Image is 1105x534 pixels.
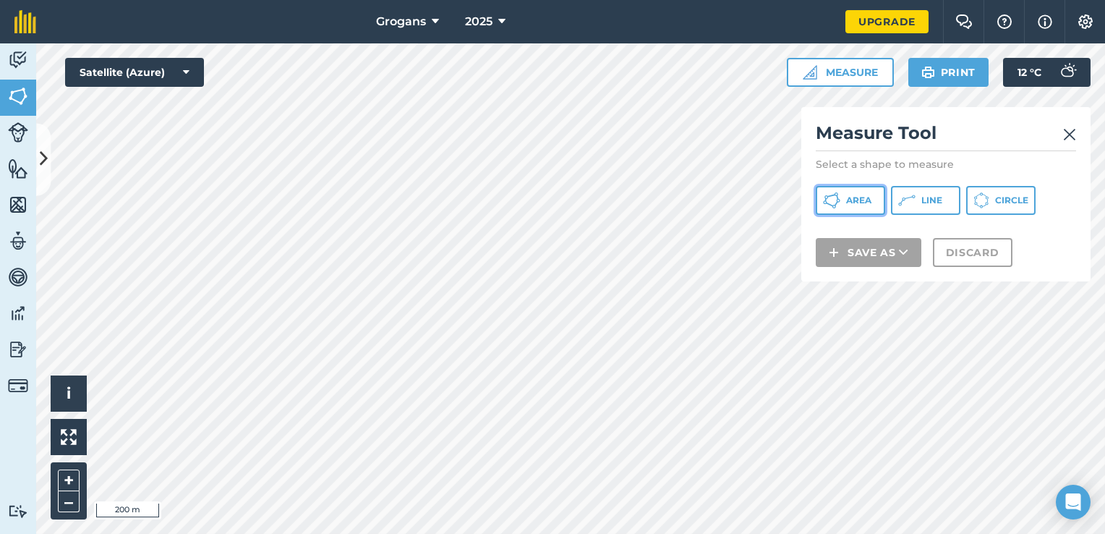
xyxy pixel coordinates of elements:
button: Print [908,58,989,87]
img: svg+xml;base64,PD94bWwgdmVyc2lvbj0iMS4wIiBlbmNvZGluZz0idXRmLTgiPz4KPCEtLSBHZW5lcmF0b3I6IEFkb2JlIE... [8,302,28,324]
button: Discard [933,238,1012,267]
button: Line [891,186,960,215]
img: Ruler icon [803,65,817,80]
button: Satellite (Azure) [65,58,204,87]
img: fieldmargin Logo [14,10,36,33]
img: svg+xml;base64,PD94bWwgdmVyc2lvbj0iMS4wIiBlbmNvZGluZz0idXRmLTgiPz4KPCEtLSBHZW5lcmF0b3I6IEFkb2JlIE... [1053,58,1082,87]
button: Area [816,186,885,215]
span: i [67,384,71,402]
span: Line [921,195,942,206]
img: svg+xml;base64,PHN2ZyB4bWxucz0iaHR0cDovL3d3dy53My5vcmcvMjAwMC9zdmciIHdpZHRoPSIyMiIgaGVpZ2h0PSIzMC... [1063,126,1076,143]
img: svg+xml;base64,PD94bWwgdmVyc2lvbj0iMS4wIiBlbmNvZGluZz0idXRmLTgiPz4KPCEtLSBHZW5lcmF0b3I6IEFkb2JlIE... [8,504,28,518]
div: Open Intercom Messenger [1056,485,1091,520]
img: svg+xml;base64,PD94bWwgdmVyc2lvbj0iMS4wIiBlbmNvZGluZz0idXRmLTgiPz4KPCEtLSBHZW5lcmF0b3I6IEFkb2JlIE... [8,376,28,396]
img: svg+xml;base64,PHN2ZyB4bWxucz0iaHR0cDovL3d3dy53My5vcmcvMjAwMC9zdmciIHdpZHRoPSI1NiIgaGVpZ2h0PSI2MC... [8,194,28,216]
img: svg+xml;base64,PHN2ZyB4bWxucz0iaHR0cDovL3d3dy53My5vcmcvMjAwMC9zdmciIHdpZHRoPSIxOSIgaGVpZ2h0PSIyNC... [921,64,935,81]
span: 12 ° C [1017,58,1041,87]
img: svg+xml;base64,PHN2ZyB4bWxucz0iaHR0cDovL3d3dy53My5vcmcvMjAwMC9zdmciIHdpZHRoPSIxNCIgaGVpZ2h0PSIyNC... [829,244,839,261]
img: A question mark icon [996,14,1013,29]
span: Area [846,195,871,206]
img: Four arrows, one pointing top left, one top right, one bottom right and the last bottom left [61,429,77,445]
button: Save as [816,238,921,267]
h2: Measure Tool [816,122,1076,151]
button: i [51,376,87,412]
img: svg+xml;base64,PD94bWwgdmVyc2lvbj0iMS4wIiBlbmNvZGluZz0idXRmLTgiPz4KPCEtLSBHZW5lcmF0b3I6IEFkb2JlIE... [8,122,28,143]
button: Circle [966,186,1036,215]
img: svg+xml;base64,PD94bWwgdmVyc2lvbj0iMS4wIiBlbmNvZGluZz0idXRmLTgiPz4KPCEtLSBHZW5lcmF0b3I6IEFkb2JlIE... [8,339,28,360]
img: A cog icon [1077,14,1094,29]
span: 2025 [465,13,492,30]
img: svg+xml;base64,PHN2ZyB4bWxucz0iaHR0cDovL3d3dy53My5vcmcvMjAwMC9zdmciIHdpZHRoPSI1NiIgaGVpZ2h0PSI2MC... [8,85,28,107]
img: svg+xml;base64,PHN2ZyB4bWxucz0iaHR0cDovL3d3dy53My5vcmcvMjAwMC9zdmciIHdpZHRoPSIxNyIgaGVpZ2h0PSIxNy... [1038,13,1052,30]
button: + [58,470,80,491]
p: Select a shape to measure [816,157,1076,171]
button: 12 °C [1003,58,1091,87]
img: svg+xml;base64,PD94bWwgdmVyc2lvbj0iMS4wIiBlbmNvZGluZz0idXRmLTgiPz4KPCEtLSBHZW5lcmF0b3I6IEFkb2JlIE... [8,49,28,71]
button: Measure [787,58,894,87]
img: svg+xml;base64,PHN2ZyB4bWxucz0iaHR0cDovL3d3dy53My5vcmcvMjAwMC9zdmciIHdpZHRoPSI1NiIgaGVpZ2h0PSI2MC... [8,158,28,179]
button: – [58,491,80,512]
img: svg+xml;base64,PD94bWwgdmVyc2lvbj0iMS4wIiBlbmNvZGluZz0idXRmLTgiPz4KPCEtLSBHZW5lcmF0b3I6IEFkb2JlIE... [8,266,28,288]
a: Upgrade [845,10,929,33]
img: svg+xml;base64,PD94bWwgdmVyc2lvbj0iMS4wIiBlbmNvZGluZz0idXRmLTgiPz4KPCEtLSBHZW5lcmF0b3I6IEFkb2JlIE... [8,230,28,252]
span: Grogans [376,13,426,30]
img: Two speech bubbles overlapping with the left bubble in the forefront [955,14,973,29]
span: Circle [995,195,1028,206]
